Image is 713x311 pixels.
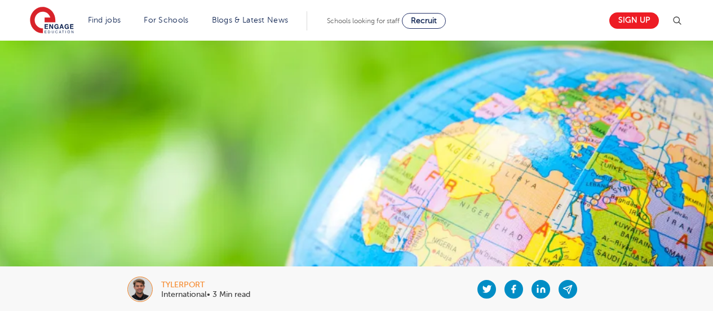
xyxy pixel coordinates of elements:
[88,16,121,24] a: Find jobs
[161,281,250,289] div: tylerport
[161,291,250,299] p: International• 3 Min read
[212,16,289,24] a: Blogs & Latest News
[144,16,188,24] a: For Schools
[402,13,446,29] a: Recruit
[411,16,437,25] span: Recruit
[327,17,400,25] span: Schools looking for staff
[609,12,659,29] a: Sign up
[30,7,74,35] img: Engage Education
